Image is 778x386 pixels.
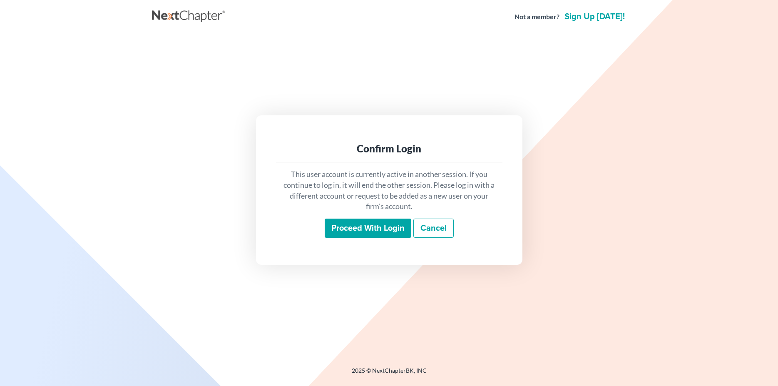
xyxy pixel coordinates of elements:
input: Proceed with login [325,219,411,238]
div: Confirm Login [283,142,496,155]
strong: Not a member? [515,12,559,22]
div: 2025 © NextChapterBK, INC [152,366,626,381]
p: This user account is currently active in another session. If you continue to log in, it will end ... [283,169,496,212]
a: Cancel [413,219,454,238]
a: Sign up [DATE]! [563,12,626,21]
